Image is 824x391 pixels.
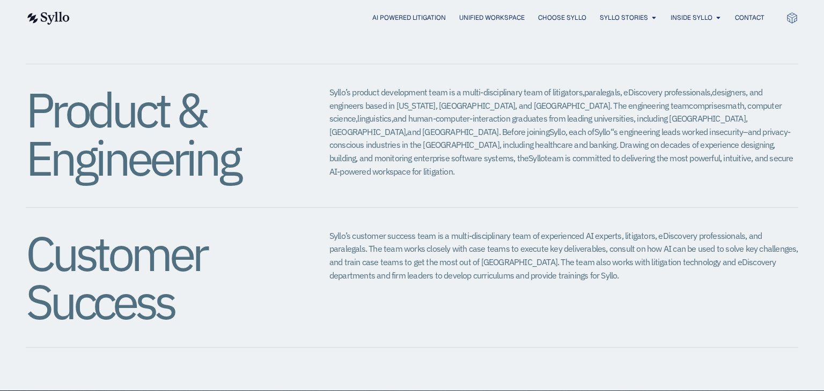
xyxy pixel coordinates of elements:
[549,126,565,137] span: Syllo
[612,126,614,137] span: ‘
[26,12,70,25] img: syllo
[329,126,790,163] span: and privacy-conscious industries in the [GEOGRAPHIC_DATA], including healthcare and banking. Draw...
[614,126,716,137] span: s engineering leads worked in
[459,13,525,22] a: Unified Workspace
[600,13,648,22] a: Syllo Stories
[743,126,747,137] span: –
[538,13,586,22] a: Choose Syllo
[329,113,747,137] span: and human-computer-interaction graduates from leading universities, including [GEOGRAPHIC_DATA], ...
[91,13,764,23] div: Menu Toggle
[329,153,793,177] span: team is committed to delivering the most powerful, intuitive, and secure AI-powered workspace for...
[91,13,764,23] nav: Menu
[735,13,764,22] a: Contact
[594,126,610,137] span: Syllo
[689,100,725,111] span: comprises
[716,126,744,137] span: security
[372,13,446,22] a: AI Powered Litigation
[528,153,545,163] span: Syllo
[26,229,286,326] h2: Customer Success
[407,126,549,137] span: and [GEOGRAPHIC_DATA]. Before joining
[329,87,584,97] span: Syllo’s product development team is a multi-disciplinary team of litigators,
[357,113,393,124] span: linguistics,
[610,126,612,137] span: ‘
[329,229,798,282] p: Syllo’s customer success team is a multi-disciplinary team of experienced AI experts, litigators,...
[329,87,762,111] span: designers, and engineers based in [US_STATE], [GEOGRAPHIC_DATA], and [GEOGRAPHIC_DATA]. The engin...
[565,126,594,137] span: , each of
[671,13,712,22] a: Inside Syllo
[329,100,782,124] span: math, computer science,
[584,87,712,97] span: paralegals, eDiscovery professionals,
[26,86,286,182] h2: Product & Engineering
